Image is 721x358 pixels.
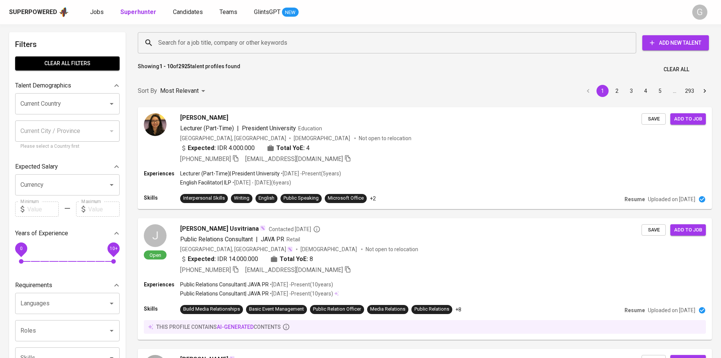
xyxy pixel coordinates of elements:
[180,113,228,122] span: [PERSON_NAME]
[15,226,120,241] div: Years of Experience
[645,115,662,124] span: Save
[180,134,286,142] div: [GEOGRAPHIC_DATA], [GEOGRAPHIC_DATA]
[106,180,117,190] button: Open
[180,224,259,233] span: [PERSON_NAME] Usvitriana
[20,246,22,251] span: 0
[180,170,280,177] p: Lecturer (Part-Time) | President University
[370,306,405,313] div: Media Relations
[261,236,284,243] span: JAVA PR
[160,86,199,95] p: Most Relevant
[328,195,364,202] div: Microsoft Office
[156,323,281,331] p: this profile contains contents
[231,179,291,186] p: • [DATE] - [DATE] ( 6 years )
[146,252,164,258] span: Open
[249,306,304,313] div: Basic Event Management
[366,245,418,253] p: Not open to relocation
[642,113,666,125] button: Save
[120,8,156,16] b: Superhunter
[180,255,258,264] div: IDR 14.000.000
[106,98,117,109] button: Open
[313,306,361,313] div: Public Relation Officer
[27,202,59,217] input: Value
[624,195,645,203] p: Resume
[138,63,240,77] p: Showing of talent profiles found
[15,281,52,290] p: Requirements
[455,306,461,313] p: +8
[260,225,266,231] img: magic_wand.svg
[180,155,231,163] span: [PHONE_NUMBER]
[668,87,681,95] div: …
[120,8,158,17] a: Superhunter
[414,306,449,313] div: Public Relations
[654,85,666,97] button: Go to page 5
[15,159,120,174] div: Expected Salary
[180,236,253,243] span: Public Relations Consultant
[581,85,712,97] nav: pagination navigation
[220,8,239,17] a: Teams
[15,162,58,171] p: Expected Salary
[173,8,203,16] span: Candidates
[674,226,702,234] span: Add to job
[106,298,117,309] button: Open
[9,6,69,18] a: Superpoweredapp logo
[15,78,120,93] div: Talent Demographics
[180,290,269,297] p: Public Relations Consultant | JAVA PR
[282,9,299,16] span: NEW
[144,113,167,136] img: cbf6b4fd81ef0c77cb127618ab06dcff.png
[138,218,712,340] a: JOpen[PERSON_NAME] UsvitrianaContacted [DATE]Public Relations Consultant|JAVA PRRetail[GEOGRAPHIC...
[294,134,351,142] span: [DEMOGRAPHIC_DATA]
[88,202,120,217] input: Value
[692,5,707,20] div: G
[15,38,120,50] h6: Filters
[180,281,269,288] p: Public Relations Consultant | JAVA PR
[90,8,105,17] a: Jobs
[359,134,411,142] p: Not open to relocation
[624,306,645,314] p: Resume
[259,195,274,202] div: English
[245,155,343,163] span: [EMAIL_ADDRESS][DOMAIN_NAME]
[280,170,341,177] p: • [DATE] - Present ( 5 years )
[313,225,321,233] svg: By Jakarta recruiter
[256,235,258,244] span: |
[306,144,310,153] span: 4
[310,255,313,264] span: 8
[21,59,114,68] span: Clear All filters
[287,246,293,252] img: magic_wand.svg
[180,266,231,274] span: [PHONE_NUMBER]
[283,195,319,202] div: Public Speaking
[59,6,69,18] img: app logo
[138,107,712,209] a: [PERSON_NAME]Lecturer (Part-Time)|President UniversityEducation[GEOGRAPHIC_DATA], [GEOGRAPHIC_DAT...
[298,125,322,131] span: Education
[144,224,167,247] div: J
[254,8,280,16] span: GlintsGPT
[173,8,204,17] a: Candidates
[188,255,216,264] b: Expected:
[642,35,709,50] button: Add New Talent
[188,144,216,153] b: Expected:
[144,170,180,177] p: Experiences
[20,143,114,150] p: Please select a Country first
[180,125,234,132] span: Lecturer (Part-Time)
[642,224,666,236] button: Save
[683,85,696,97] button: Go to page 293
[159,63,173,69] b: 1 - 10
[144,305,180,313] p: Skills
[699,85,711,97] button: Go to next page
[245,266,343,274] span: [EMAIL_ADDRESS][DOMAIN_NAME]
[242,125,296,132] span: President University
[645,226,662,234] span: Save
[625,85,637,97] button: Go to page 3
[180,179,231,186] p: English Facilitator | ILP
[660,63,692,77] button: Clear All
[183,306,240,313] div: Build Media Relationships
[301,245,358,253] span: [DEMOGRAPHIC_DATA]
[180,144,255,153] div: IDR 4.000.000
[106,325,117,336] button: Open
[138,86,157,95] p: Sort By
[670,113,706,125] button: Add to job
[269,225,321,233] span: Contacted [DATE]
[15,278,120,293] div: Requirements
[648,195,695,203] p: Uploaded on [DATE]
[237,124,239,133] span: |
[674,115,702,124] span: Add to job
